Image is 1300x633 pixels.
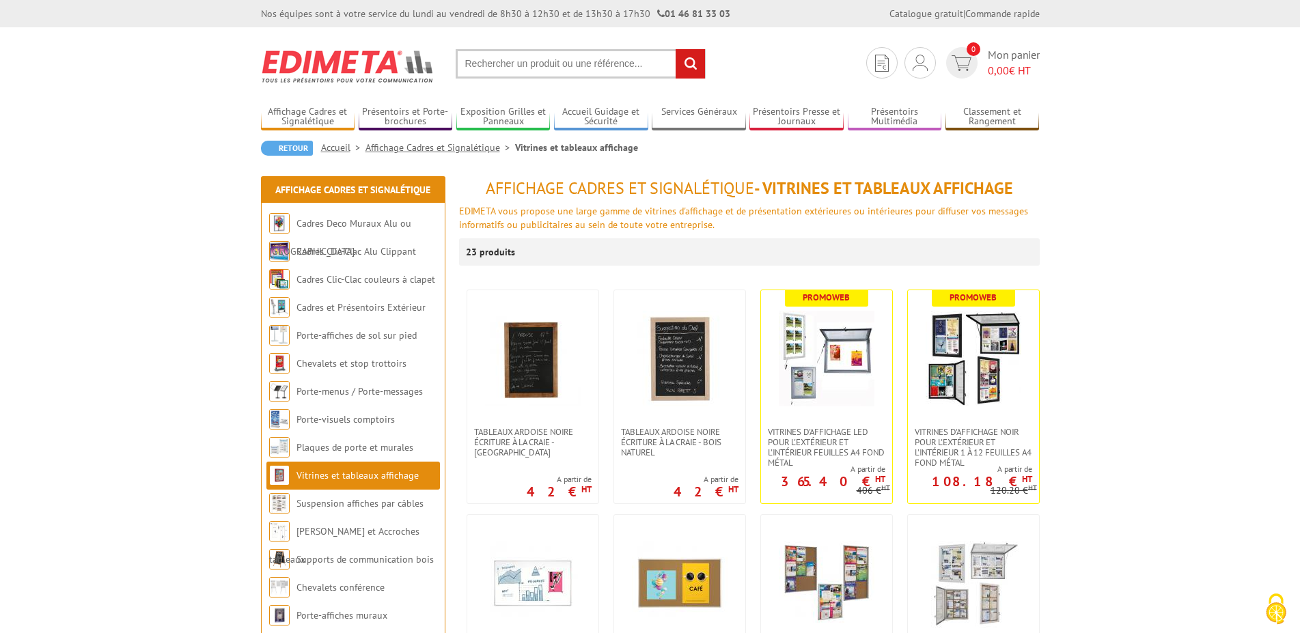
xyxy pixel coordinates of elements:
a: [PERSON_NAME] et Accroches tableaux [269,525,419,565]
img: Edimeta [261,41,435,92]
a: Présentoirs Multimédia [848,106,942,128]
sup: HT [728,483,738,495]
a: Cadres Deco Muraux Alu ou [GEOGRAPHIC_DATA] [269,217,411,257]
span: VITRINES D'AFFICHAGE NOIR POUR L'EXTÉRIEUR ET L'INTÉRIEUR 1 À 12 FEUILLES A4 FOND MÉTAL [915,427,1032,468]
input: Rechercher un produit ou une référence... [456,49,706,79]
div: Nos équipes sont à votre service du lundi au vendredi de 8h30 à 12h30 et de 13h30 à 17h30 [261,7,730,20]
img: VITRINES D'AFFICHAGE NOIR POUR L'EXTÉRIEUR ET L'INTÉRIEUR 1 À 12 FEUILLES A4 FOND MÉTAL [926,311,1021,406]
p: 42 € [527,488,592,496]
img: Tableaux blancs laqués écriture et magnétiques [485,535,581,631]
a: Présentoirs Presse et Journaux [749,106,844,128]
p: 406 € [857,486,890,496]
a: Services Généraux [652,106,746,128]
a: Tableaux Ardoise Noire écriture à la craie - Bois Naturel [614,427,745,458]
input: rechercher [676,49,705,79]
a: Chevalets conférence [296,581,385,593]
a: Tableaux Ardoise Noire écriture à la craie - [GEOGRAPHIC_DATA] [467,427,598,458]
span: Mon panier [988,47,1040,79]
a: Cadres Clic-Clac couleurs à clapet [296,273,435,285]
img: devis rapide [875,55,889,72]
span: A partir de [761,464,885,475]
a: Porte-visuels comptoirs [296,413,395,425]
a: Vitrines et tableaux affichage [296,469,419,481]
a: Affichage Cadres et Signalétique [275,184,430,196]
p: 365.40 € [781,477,885,486]
a: Affichage Cadres et Signalétique [261,106,355,128]
a: Commande rapide [965,8,1040,20]
button: Cookies (fenêtre modale) [1252,587,1300,633]
h1: - Vitrines et tableaux affichage [459,180,1040,197]
a: Porte-affiches de sol sur pied [296,329,417,341]
sup: HT [581,483,592,495]
span: A partir de [908,464,1032,475]
sup: HT [1022,473,1032,485]
sup: HT [875,473,885,485]
img: devis rapide [952,55,971,71]
a: Plaques de porte et murales [296,441,413,453]
img: Cimaises et Accroches tableaux [269,521,290,541]
sup: HT [1028,483,1037,492]
a: devis rapide 0 Mon panier 0,00€ HT [943,47,1040,79]
a: Supports de communication bois [296,553,434,565]
img: Suspension affiches par câbles [269,493,290,514]
div: | [889,7,1040,20]
img: Vitrines et tableaux affichage [269,465,290,486]
p: 120.20 € [991,486,1037,496]
p: 108.18 € [932,477,1032,486]
p: 42 € [674,488,738,496]
img: Cadres Deco Muraux Alu ou Bois [269,213,290,234]
img: Porte-affiches de sol sur pied [269,325,290,346]
img: Porte-affiches muraux [269,605,290,625]
img: Vitrines d'affichage pour l'extérieur et l'intérieur 1 à 12 feuilles A4 fond liège ou métal [926,535,1021,631]
a: Présentoirs et Porte-brochures [359,106,453,128]
span: Tableaux Ardoise Noire écriture à la craie - [GEOGRAPHIC_DATA] [474,427,592,458]
span: A partir de [674,474,738,485]
img: Cadres et Présentoirs Extérieur [269,297,290,318]
sup: HT [881,483,890,492]
span: A partir de [527,474,592,485]
span: 0 [967,42,980,56]
a: Accueil [321,141,365,154]
p: EDIMETA vous propose une large gamme de vitrines d'affichage et de présentation extérieures ou in... [459,204,1040,231]
img: Tableaux Ardoise Noire écriture à la craie - Bois Foncé [485,311,581,406]
img: Porte-menus / Porte-messages [269,381,290,402]
a: Suspension affiches par câbles [296,497,424,509]
strong: 01 46 81 33 03 [657,8,730,20]
img: Vitrines d'affichage intérieur 1 à 12 feuilles A4 extra-plates fond liège ou métal laqué blanc [779,535,874,631]
a: Cadres et Présentoirs Extérieur [296,301,426,313]
img: Cadres Clic-Clac couleurs à clapet [269,269,290,290]
img: Tableaux d'affichage fond liège punaisables Budget [632,535,728,631]
a: Porte-affiches muraux [296,609,387,621]
a: Accueil Guidage et Sécurité [554,106,648,128]
li: Vitrines et tableaux affichage [515,141,638,154]
img: Tableaux Ardoise Noire écriture à la craie - Bois Naturel [632,311,728,406]
span: Vitrines d'affichage LED pour l'extérieur et l'intérieur feuilles A4 fond métal [768,427,885,468]
a: Classement et Rangement [945,106,1040,128]
b: Promoweb [950,292,997,303]
span: 0,00 [988,64,1009,77]
img: Porte-visuels comptoirs [269,409,290,430]
a: Exposition Grilles et Panneaux [456,106,551,128]
img: Plaques de porte et murales [269,437,290,458]
a: Affichage Cadres et Signalétique [365,141,515,154]
a: Retour [261,141,313,156]
img: Chevalets et stop trottoirs [269,353,290,374]
img: Vitrines d'affichage LED pour l'extérieur et l'intérieur feuilles A4 fond métal [779,311,874,406]
img: Chevalets conférence [269,577,290,597]
span: Affichage Cadres et Signalétique [486,178,754,199]
img: Cookies (fenêtre modale) [1259,592,1293,626]
a: VITRINES D'AFFICHAGE NOIR POUR L'EXTÉRIEUR ET L'INTÉRIEUR 1 À 12 FEUILLES A4 FOND MÉTAL [908,427,1039,468]
b: Promoweb [803,292,850,303]
a: Porte-menus / Porte-messages [296,385,423,397]
a: Catalogue gratuit [889,8,963,20]
a: Cadres Clic-Clac Alu Clippant [296,245,416,257]
span: Tableaux Ardoise Noire écriture à la craie - Bois Naturel [621,427,738,458]
span: € HT [988,63,1040,79]
p: 23 produits [466,238,517,266]
img: devis rapide [913,55,928,71]
a: Vitrines d'affichage LED pour l'extérieur et l'intérieur feuilles A4 fond métal [761,427,892,468]
a: Chevalets et stop trottoirs [296,357,406,369]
